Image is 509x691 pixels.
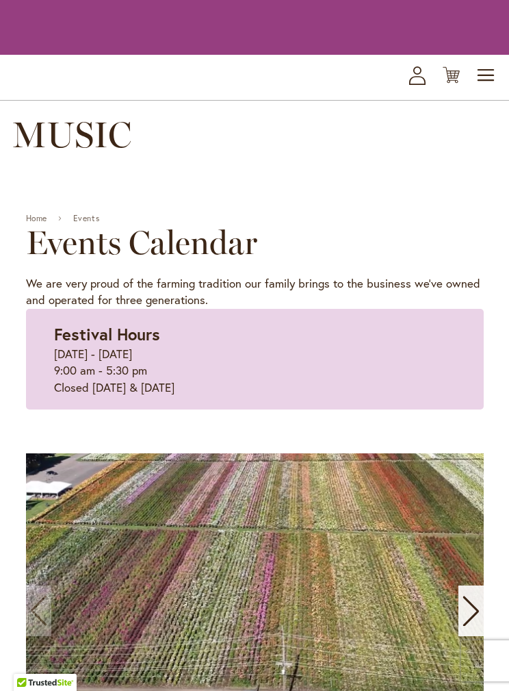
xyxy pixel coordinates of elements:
[12,113,131,156] span: MUSIC
[26,223,484,262] h2: Events Calendar
[26,275,484,309] p: We are very proud of the farming tradition our family brings to the business we've owned and oper...
[54,346,456,396] p: [DATE] - [DATE] 9:00 am - 5:30 pm Closed [DATE] & [DATE]
[73,214,100,223] a: Events
[54,323,160,345] strong: Festival Hours
[26,214,47,223] a: Home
